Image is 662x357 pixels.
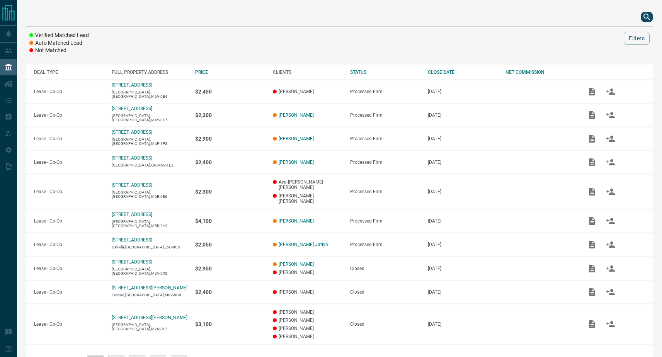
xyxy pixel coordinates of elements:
[350,242,420,247] div: Processed Firm
[601,189,620,194] span: Match Clients
[112,190,188,199] p: [GEOGRAPHIC_DATA],[GEOGRAPHIC_DATA],M5B-0E6
[428,136,498,141] p: [DATE]
[601,88,620,94] span: Match Clients
[34,112,104,118] p: Lease - Co-Op
[273,270,343,275] p: [PERSON_NAME]
[641,12,653,22] button: search button
[350,266,420,271] div: Closed
[583,265,601,271] span: Add / View Documents
[273,70,343,75] div: CLIENTS
[112,323,188,331] p: [GEOGRAPHIC_DATA],[GEOGRAPHIC_DATA],M2N-7L7
[350,89,420,94] div: Processed Firm
[428,189,498,194] p: [DATE]
[112,90,188,99] p: [GEOGRAPHIC_DATA],[GEOGRAPHIC_DATA],M5V-0B4
[601,159,620,165] span: Match Clients
[112,70,188,75] div: FULL PROPERTY ADDRESS
[428,218,498,224] p: [DATE]
[350,289,420,295] div: Closed
[428,70,498,75] div: CLOSE DATE
[279,160,314,165] a: [PERSON_NAME]
[29,32,89,39] li: Verified Matched Lead
[34,136,104,141] p: Lease - Co-Op
[34,266,104,271] p: Lease - Co-Op
[583,218,601,223] span: Add / View Documents
[112,315,187,320] a: [STREET_ADDRESS][PERSON_NAME]
[195,136,265,142] p: $2,900
[112,129,152,135] a: [STREET_ADDRESS]
[601,265,620,271] span: Match Clients
[428,266,498,271] p: [DATE]
[601,241,620,247] span: Match Clients
[273,89,343,94] p: [PERSON_NAME]
[583,112,601,117] span: Add / View Documents
[279,242,328,247] a: [PERSON_NAME] Jatiya
[34,242,104,247] p: Lease - Co-Op
[273,179,343,190] p: Aya [PERSON_NAME] [PERSON_NAME]
[583,289,601,295] span: Add / View Documents
[350,160,420,165] div: Processed Firm
[601,321,620,327] span: Match Clients
[428,112,498,118] p: [DATE]
[583,189,601,194] span: Add / View Documents
[195,88,265,95] p: $2,450
[428,289,498,295] p: [DATE]
[273,289,343,295] p: [PERSON_NAME]
[273,326,343,331] p: [PERSON_NAME]
[112,259,152,265] a: [STREET_ADDRESS]
[112,267,188,275] p: [GEOGRAPHIC_DATA],[GEOGRAPHIC_DATA],M5V-0X3
[29,39,89,47] li: Auto Matched Lead
[112,163,188,167] p: [GEOGRAPHIC_DATA],ON,M5V-1E3
[350,70,420,75] div: STATUS
[195,265,265,272] p: $2,950
[34,289,104,295] p: Lease - Co-Op
[583,241,601,247] span: Add / View Documents
[112,237,152,243] a: [STREET_ADDRESS]
[624,32,650,45] button: Filters
[112,212,152,217] a: [STREET_ADDRESS]
[350,112,420,118] div: Processed Firm
[34,321,104,327] p: Lease - Co-Op
[112,182,152,188] a: [STREET_ADDRESS]
[112,219,188,228] p: [GEOGRAPHIC_DATA],[GEOGRAPHIC_DATA],M5B-2H9
[112,155,152,161] a: [STREET_ADDRESS]
[112,293,188,297] p: Torono,[GEOGRAPHIC_DATA],M8V-0G9
[112,285,187,291] a: [STREET_ADDRESS][PERSON_NAME]
[195,70,265,75] div: PRICE
[273,334,343,339] p: [PERSON_NAME]
[112,82,152,88] p: [STREET_ADDRESS]
[601,112,620,117] span: Match Clients
[428,321,498,327] p: [DATE]
[34,89,104,94] p: Lease - Co-Op
[350,189,420,194] div: Processed Firm
[601,136,620,141] span: Match Clients
[195,112,265,118] p: $2,300
[112,245,188,249] p: Oakville,[GEOGRAPHIC_DATA],L6H-8C5
[195,218,265,224] p: $4,100
[195,241,265,248] p: $2,050
[428,242,498,247] p: [DATE]
[428,160,498,165] p: [DATE]
[505,70,575,75] div: NET COMMISSION
[279,262,314,267] a: [PERSON_NAME]
[273,318,343,323] p: [PERSON_NAME]
[29,47,89,54] li: Not Matched
[601,218,620,223] span: Match Clients
[195,289,265,295] p: $2,400
[112,114,188,122] p: [GEOGRAPHIC_DATA],[GEOGRAPHIC_DATA],M4Y-0C5
[279,112,314,118] a: [PERSON_NAME]
[112,106,152,111] p: [STREET_ADDRESS]
[583,88,601,94] span: Add / View Documents
[279,218,314,224] a: [PERSON_NAME]
[273,309,343,315] p: [PERSON_NAME]
[583,321,601,327] span: Add / View Documents
[34,218,104,224] p: Lease - Co-Op
[34,160,104,165] p: Lease - Co-Op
